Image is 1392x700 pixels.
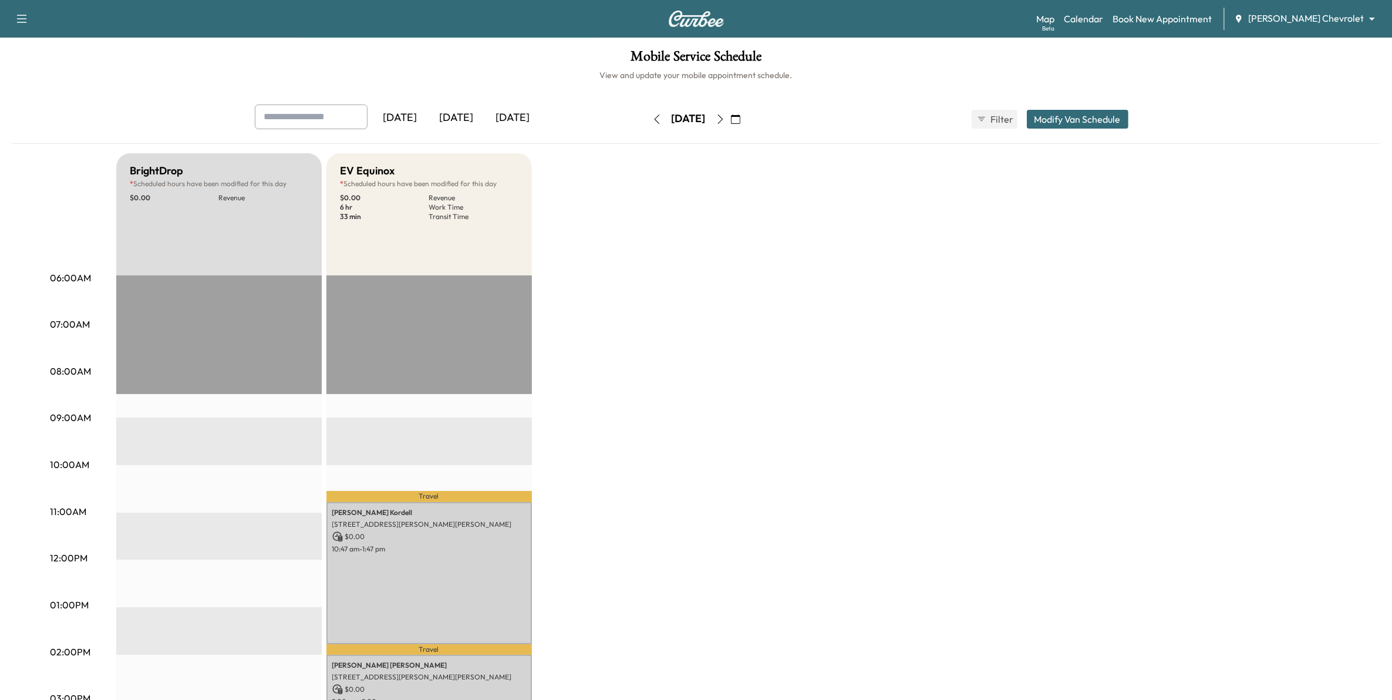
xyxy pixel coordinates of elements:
[326,491,532,502] p: Travel
[341,203,429,212] p: 6 hr
[341,163,395,179] h5: EV Equinox
[50,598,89,612] p: 01:00PM
[50,504,87,519] p: 11:00AM
[50,271,92,285] p: 06:00AM
[332,508,526,517] p: [PERSON_NAME] Kordell
[429,193,518,203] p: Revenue
[485,105,541,132] div: [DATE]
[130,163,184,179] h5: BrightDrop
[332,531,526,542] p: $ 0.00
[332,684,526,695] p: $ 0.00
[1036,12,1054,26] a: MapBeta
[672,112,706,126] div: [DATE]
[429,203,518,212] p: Work Time
[50,410,92,425] p: 09:00AM
[341,212,429,221] p: 33 min
[1042,24,1054,33] div: Beta
[1248,12,1364,25] span: [PERSON_NAME] Chevrolet
[50,317,90,331] p: 07:00AM
[991,112,1012,126] span: Filter
[1027,110,1128,129] button: Modify Van Schedule
[372,105,429,132] div: [DATE]
[429,105,485,132] div: [DATE]
[12,49,1380,69] h1: Mobile Service Schedule
[130,193,219,203] p: $ 0.00
[326,644,532,654] p: Travel
[332,661,526,670] p: [PERSON_NAME] [PERSON_NAME]
[341,193,429,203] p: $ 0.00
[130,179,308,189] p: Scheduled hours have been modified for this day
[12,69,1380,81] h6: View and update your mobile appointment schedule.
[972,110,1017,129] button: Filter
[50,364,92,378] p: 08:00AM
[50,457,90,472] p: 10:00AM
[1113,12,1212,26] a: Book New Appointment
[50,645,91,659] p: 02:00PM
[50,551,88,565] p: 12:00PM
[332,520,526,529] p: [STREET_ADDRESS][PERSON_NAME][PERSON_NAME]
[332,672,526,682] p: [STREET_ADDRESS][PERSON_NAME][PERSON_NAME]
[341,179,518,189] p: Scheduled hours have been modified for this day
[1064,12,1103,26] a: Calendar
[219,193,308,203] p: Revenue
[332,544,526,554] p: 10:47 am - 1:47 pm
[668,11,724,27] img: Curbee Logo
[429,212,518,221] p: Transit Time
